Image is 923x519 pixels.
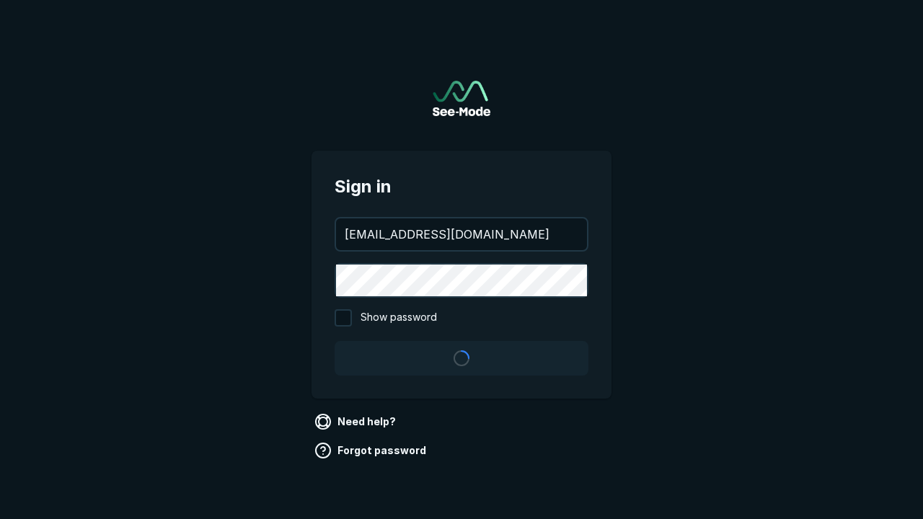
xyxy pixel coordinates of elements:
input: your@email.com [336,218,587,250]
img: See-Mode Logo [433,81,490,116]
a: Forgot password [312,439,432,462]
a: Need help? [312,410,402,433]
a: Go to sign in [433,81,490,116]
span: Show password [361,309,437,327]
span: Sign in [335,174,588,200]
